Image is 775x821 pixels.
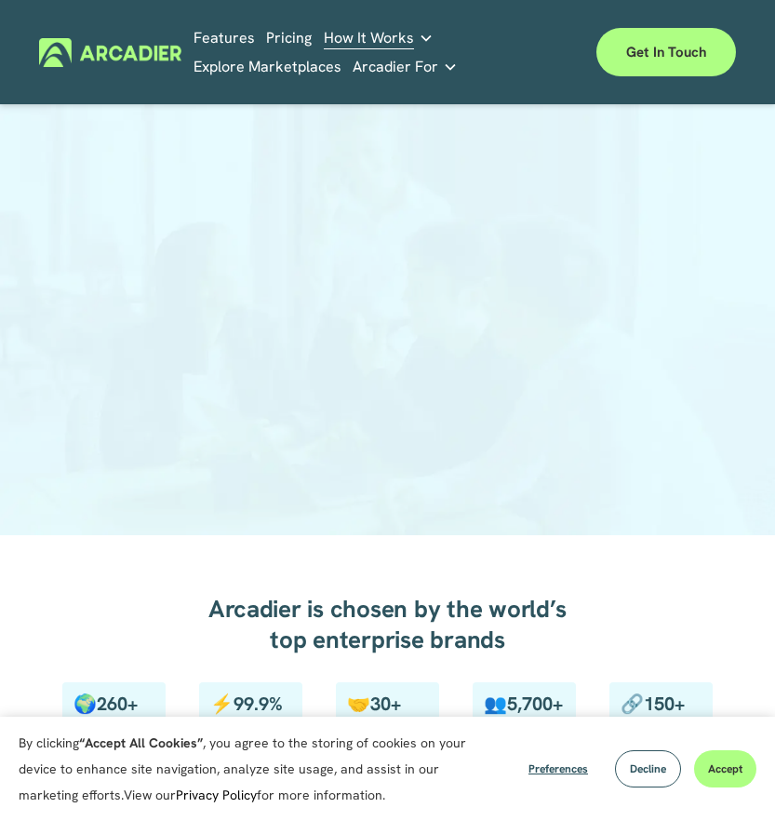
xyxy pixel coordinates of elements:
span: Accept [708,761,742,776]
a: Privacy Policy [176,787,257,803]
strong: “Accept All Cookies” [79,734,203,751]
strong: 5,700+ [507,692,563,716]
button: Accept [694,750,756,787]
strong: 150+ [644,692,685,716]
p: 🤝 [347,691,428,717]
p: 🔗 [621,691,702,717]
button: Preferences [514,750,602,787]
a: Pricing [266,23,312,52]
a: folder dropdown [324,23,434,52]
button: Decline [615,750,681,787]
a: Explore Marketplaces [194,52,341,81]
a: Get in touch [596,28,736,76]
a: folder dropdown [353,52,458,81]
span: Decline [630,761,666,776]
a: Features [194,23,255,52]
span: Arcadier For [353,54,438,80]
strong: Arcadier is chosen by the world’s top enterprise brands [208,593,573,654]
span: 👥 [484,692,563,716]
img: Arcadier [39,38,181,67]
p: 🌍 [73,691,154,717]
span: How It Works [324,25,414,51]
strong: 260+ [97,692,138,716]
span: Preferences [528,761,588,776]
p: ⚡ [210,691,291,717]
p: By clicking , you agree to the storing of cookies on your device to enhance site navigation, anal... [19,730,468,808]
strong: 30+ [370,692,401,716]
strong: 99.9% [234,692,283,716]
